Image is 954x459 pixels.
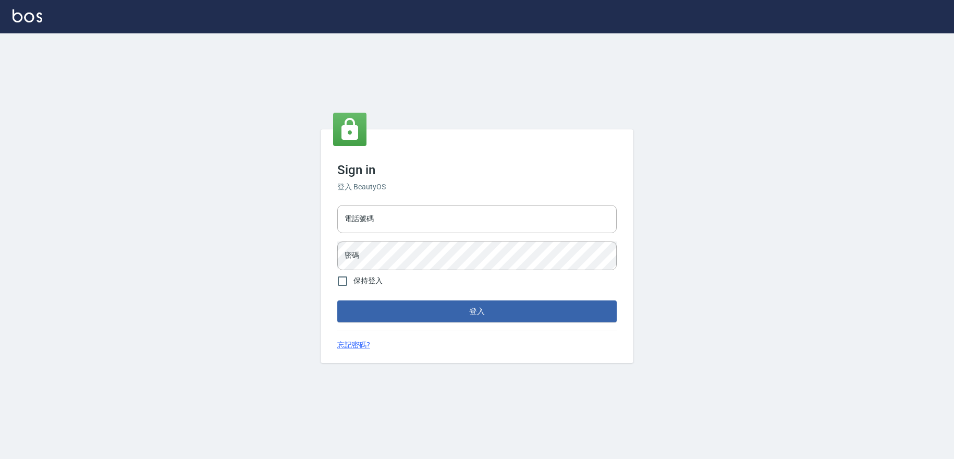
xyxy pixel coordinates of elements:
[353,275,383,286] span: 保持登入
[337,182,617,192] h6: 登入 BeautyOS
[337,163,617,177] h3: Sign in
[13,9,42,22] img: Logo
[337,300,617,322] button: 登入
[337,340,370,351] a: 忘記密碼?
